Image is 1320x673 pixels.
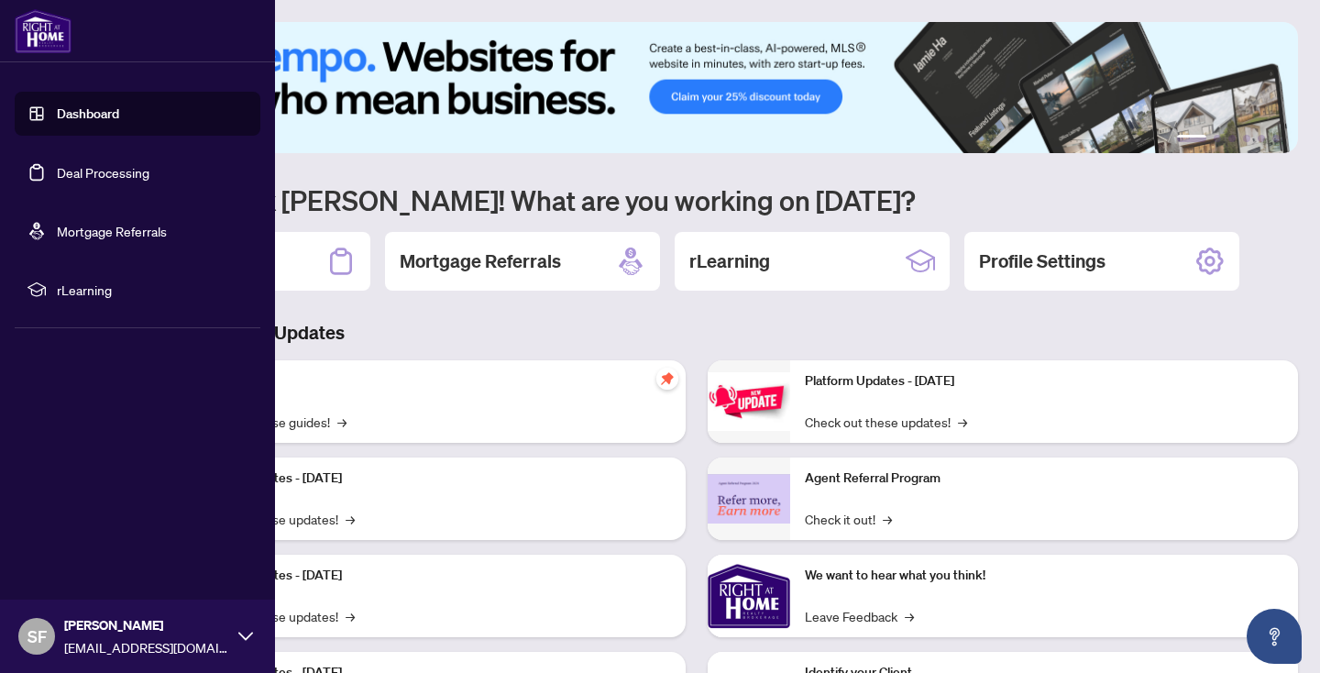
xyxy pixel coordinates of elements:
[958,412,967,432] span: →
[805,412,967,432] a: Check out these updates!→
[1272,135,1280,142] button: 6
[979,248,1105,274] h2: Profile Settings
[708,474,790,524] img: Agent Referral Program
[1177,135,1206,142] button: 1
[689,248,770,274] h2: rLearning
[805,606,914,626] a: Leave Feedback→
[1258,135,1265,142] button: 5
[1228,135,1236,142] button: 3
[95,22,1298,153] img: Slide 0
[805,566,1283,586] p: We want to hear what you think!
[192,566,671,586] p: Platform Updates - [DATE]
[1243,135,1250,142] button: 4
[95,182,1298,217] h1: Welcome back [PERSON_NAME]! What are you working on [DATE]?
[805,469,1283,489] p: Agent Referral Program
[192,469,671,489] p: Platform Updates - [DATE]
[27,623,47,649] span: SF
[346,606,355,626] span: →
[883,509,892,529] span: →
[1247,609,1302,664] button: Open asap
[57,164,149,181] a: Deal Processing
[905,606,914,626] span: →
[400,248,561,274] h2: Mortgage Referrals
[346,509,355,529] span: →
[805,509,892,529] a: Check it out!→
[708,372,790,430] img: Platform Updates - June 23, 2025
[64,615,229,635] span: [PERSON_NAME]
[656,368,678,390] span: pushpin
[337,412,346,432] span: →
[95,320,1298,346] h3: Brokerage & Industry Updates
[57,105,119,122] a: Dashboard
[64,637,229,657] span: [EMAIL_ADDRESS][DOMAIN_NAME]
[15,9,71,53] img: logo
[57,223,167,239] a: Mortgage Referrals
[1214,135,1221,142] button: 2
[192,371,671,392] p: Self-Help
[708,555,790,637] img: We want to hear what you think!
[805,371,1283,392] p: Platform Updates - [DATE]
[57,280,247,300] span: rLearning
